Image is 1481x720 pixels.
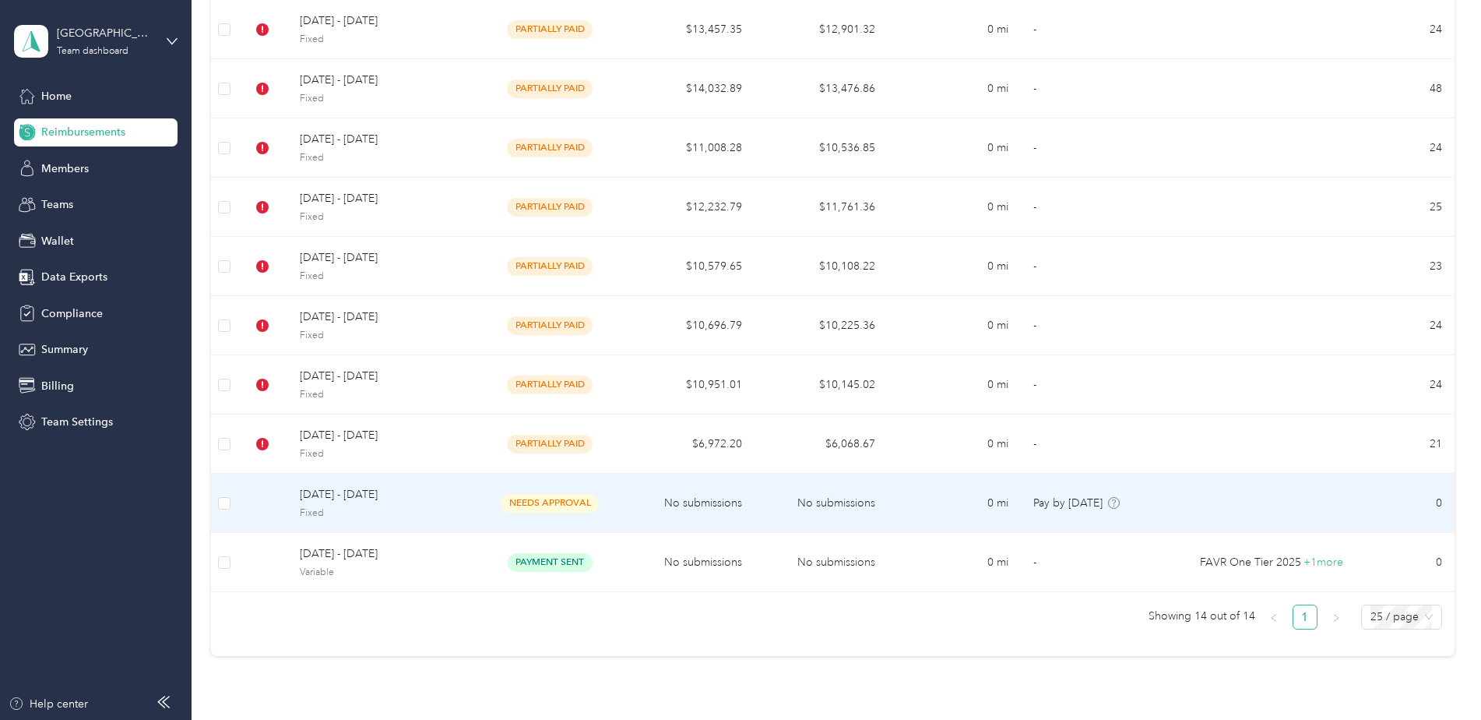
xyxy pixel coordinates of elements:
[501,494,599,512] span: needs approval
[1324,605,1349,630] li: Next Page
[1033,496,1103,510] span: Pay by [DATE]
[888,59,1021,118] td: 0 mi
[57,47,128,56] div: Team dashboard
[300,506,466,521] span: Fixed
[1200,554,1301,571] span: FAVR One Tier 2025
[755,59,888,118] td: $13,476.86
[1021,59,1187,118] td: -
[1033,23,1036,36] span: -
[621,118,754,178] td: $11,008.28
[1354,533,1455,592] td: 0
[1021,237,1187,296] td: -
[300,368,466,385] span: [DATE] - [DATE]
[507,257,593,275] span: partially paid
[300,566,466,580] span: Variable
[888,474,1021,533] td: 0 mi
[621,533,754,592] td: No submissions
[300,447,466,461] span: Fixed
[507,79,593,97] span: partially paid
[41,305,103,322] span: Compliance
[9,696,88,712] button: Help center
[755,118,888,178] td: $10,536.85
[1021,533,1187,592] td: -
[57,25,154,41] div: [GEOGRAPHIC_DATA]
[507,20,593,38] span: partially paid
[1149,605,1255,628] span: Showing 14 out of 14
[621,178,754,237] td: $12,232.79
[621,237,754,296] td: $10,579.65
[1354,474,1455,533] td: 0
[507,198,593,216] span: partially paid
[1361,605,1442,630] div: Page Size
[1324,605,1349,630] button: right
[888,118,1021,178] td: 0 mi
[300,131,466,148] span: [DATE] - [DATE]
[41,196,73,213] span: Teams
[621,355,754,415] td: $10,951.01
[1033,556,1036,569] span: -
[300,309,466,326] span: [DATE] - [DATE]
[41,124,125,140] span: Reimbursements
[621,415,754,474] td: $6,972.20
[621,296,754,355] td: $10,696.79
[300,190,466,207] span: [DATE] - [DATE]
[507,376,593,394] span: partially paid
[300,33,466,47] span: Fixed
[1354,118,1455,178] td: 24
[755,533,888,592] td: No submissions
[755,237,888,296] td: $10,108.22
[300,92,466,106] span: Fixed
[1293,605,1317,630] li: 1
[41,88,72,104] span: Home
[300,249,466,266] span: [DATE] - [DATE]
[507,435,593,453] span: partially paid
[41,233,74,249] span: Wallet
[621,474,754,533] td: No submissions
[755,178,888,237] td: $11,761.36
[1261,605,1286,630] li: Previous Page
[41,161,89,177] span: Members
[888,355,1021,415] td: 0 mi
[888,296,1021,355] td: 0 mi
[1033,437,1036,450] span: -
[508,553,593,571] span: payment sent
[1354,178,1455,237] td: 25
[1033,319,1036,332] span: -
[507,316,593,334] span: partially paid
[300,270,466,284] span: Fixed
[888,415,1021,474] td: 0 mi
[300,388,466,402] span: Fixed
[755,355,888,415] td: $10,145.02
[41,341,88,358] span: Summary
[1033,200,1036,214] span: -
[1021,415,1187,474] td: -
[1021,355,1187,415] td: -
[888,533,1021,592] td: 0 mi
[1354,415,1455,474] td: 21
[41,269,107,285] span: Data Exports
[1354,237,1455,296] td: 23
[1021,178,1187,237] td: -
[1354,355,1455,415] td: 24
[507,139,593,157] span: partially paid
[300,151,466,165] span: Fixed
[1293,605,1317,629] a: 1
[300,486,466,503] span: [DATE] - [DATE]
[41,414,113,430] span: Team Settings
[1033,141,1036,154] span: -
[1303,556,1343,569] span: + 1 more
[1033,82,1036,95] span: -
[41,378,74,394] span: Billing
[621,59,754,118] td: $14,032.89
[755,474,888,533] td: No submissions
[1261,605,1286,630] button: left
[300,210,466,224] span: Fixed
[1354,59,1455,118] td: 48
[1021,118,1187,178] td: -
[1033,259,1036,273] span: -
[300,427,466,444] span: [DATE] - [DATE]
[1021,296,1187,355] td: -
[300,12,466,30] span: [DATE] - [DATE]
[1033,378,1036,391] span: -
